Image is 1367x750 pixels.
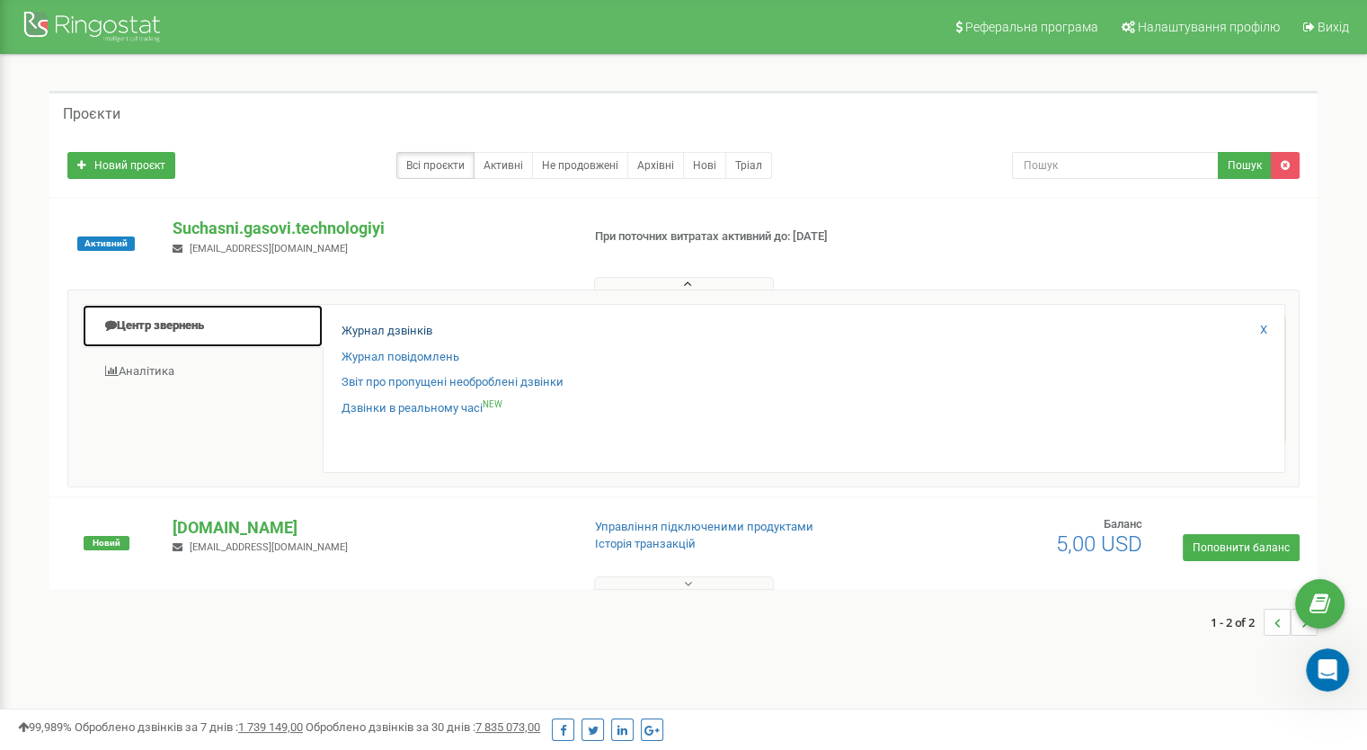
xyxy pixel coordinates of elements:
span: 1 - 2 of 2 [1211,609,1264,636]
a: Дзвінки в реальному часіNEW [342,400,502,417]
sup: NEW [483,399,502,409]
span: Налаштування профілю [1138,20,1280,34]
h5: Проєкти [63,106,120,122]
input: Пошук [1012,152,1219,179]
a: Журнал дзвінків [342,323,432,340]
a: Центр звернень [82,304,324,348]
span: Реферальна програма [965,20,1098,34]
a: Не продовжені [532,152,628,179]
p: [DOMAIN_NAME] [173,516,565,540]
span: Активний [77,237,135,251]
span: Вихід [1318,20,1349,34]
a: Тріал [725,152,772,179]
u: 7 835 073,00 [475,720,540,734]
a: Архівні [627,152,684,179]
a: Звіт про пропущені необроблені дзвінки [342,374,564,391]
a: Нові [683,152,726,179]
a: Новий проєкт [67,152,175,179]
iframe: Intercom live chat [1306,648,1349,692]
nav: ... [1211,591,1318,654]
button: Пошук [1218,152,1272,179]
span: 5,00 USD [1056,531,1142,557]
a: Всі проєкти [396,152,475,179]
a: X [1260,322,1267,339]
a: Активні [474,152,533,179]
u: 1 739 149,00 [238,720,303,734]
span: [EMAIL_ADDRESS][DOMAIN_NAME] [190,243,348,254]
span: Баланс [1104,517,1142,531]
a: Поповнити баланс [1183,534,1300,561]
a: Журнал повідомлень [342,349,459,366]
p: При поточних витратах активний до: [DATE] [595,228,883,246]
a: Аналiтика [82,350,324,394]
a: Управління підключеними продуктами [595,520,813,533]
span: Новий [84,536,129,550]
span: Оброблено дзвінків за 30 днів : [306,720,540,734]
span: Оброблено дзвінків за 7 днів : [75,720,303,734]
a: Історія транзакцій [595,537,696,550]
p: Suchasni.gasovi.technologiyi [173,217,565,240]
span: 99,989% [18,720,72,734]
span: [EMAIL_ADDRESS][DOMAIN_NAME] [190,541,348,553]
